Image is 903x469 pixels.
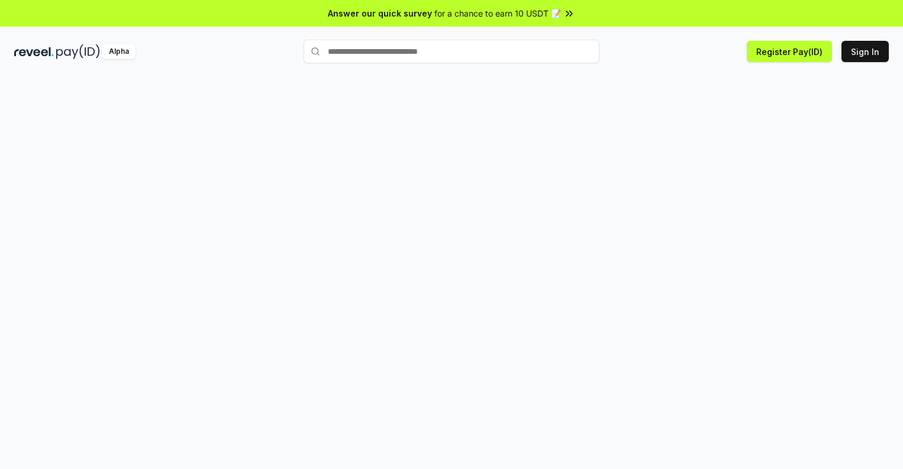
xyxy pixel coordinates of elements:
[102,44,136,59] div: Alpha
[328,7,432,20] span: Answer our quick survey
[747,41,832,62] button: Register Pay(ID)
[434,7,561,20] span: for a chance to earn 10 USDT 📝
[841,41,889,62] button: Sign In
[56,44,100,59] img: pay_id
[14,44,54,59] img: reveel_dark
